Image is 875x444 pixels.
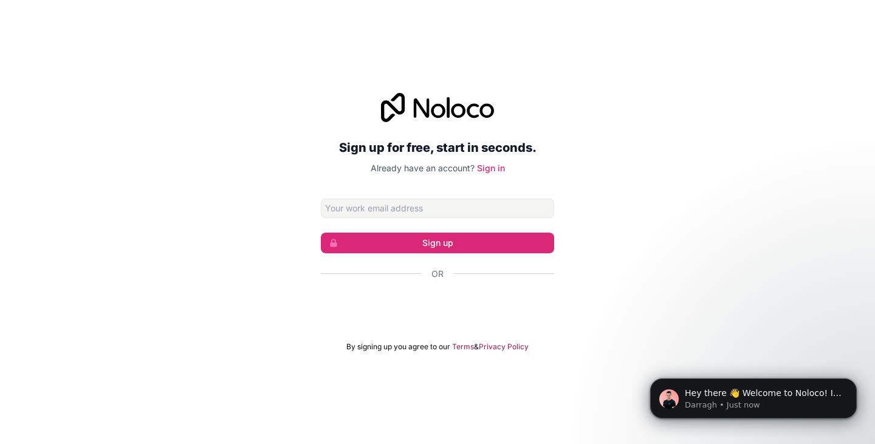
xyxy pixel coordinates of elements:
iframe: Intercom notifications message [632,353,875,438]
span: & [474,342,479,352]
a: Terms [452,342,474,352]
span: Already have an account? [371,163,475,173]
a: Privacy Policy [479,342,529,352]
button: Sign up [321,233,554,253]
a: Sign in [477,163,505,173]
h2: Sign up for free, start in seconds. [321,137,554,159]
span: By signing up you agree to our [346,342,450,352]
input: Email address [321,199,554,218]
iframe: Sign in with Google Button [315,293,560,320]
span: Or [431,268,444,280]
